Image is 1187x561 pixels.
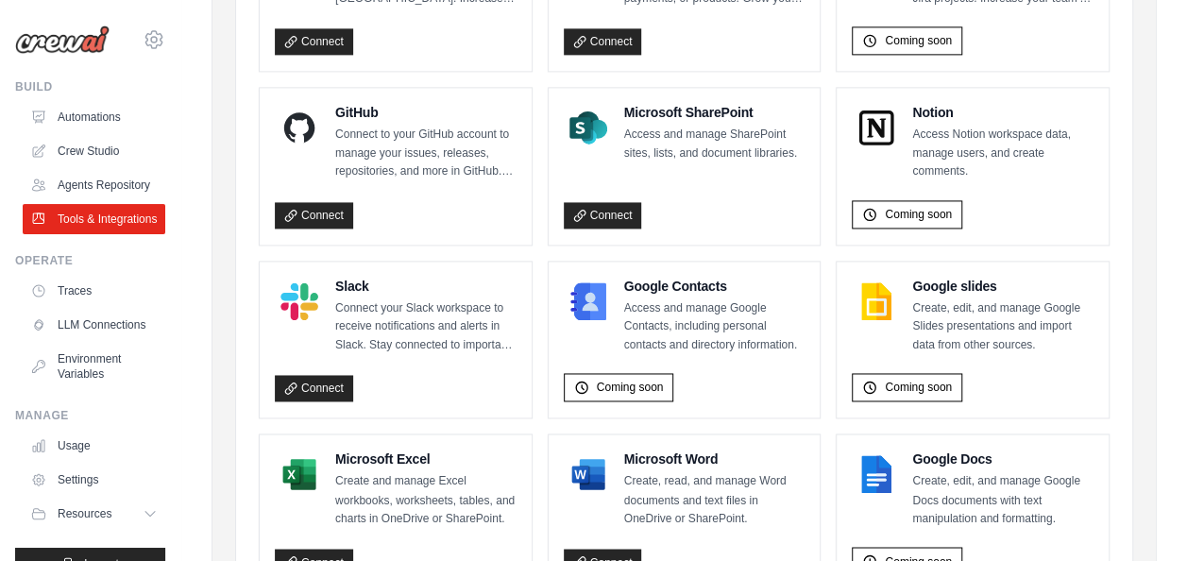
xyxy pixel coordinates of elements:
[624,450,805,468] h4: Microsoft Word
[23,310,165,340] a: LLM Connections
[335,277,517,296] h4: Slack
[335,299,517,355] p: Connect your Slack workspace to receive notifications and alerts in Slack. Stay connected to impo...
[569,282,607,320] img: Google Contacts Logo
[275,202,353,229] a: Connect
[23,276,165,306] a: Traces
[15,25,110,54] img: Logo
[885,207,952,222] span: Coming soon
[912,126,1094,181] p: Access Notion workspace data, manage users, and create comments.
[280,109,318,146] img: GitHub Logo
[624,103,805,122] h4: Microsoft SharePoint
[335,450,517,468] h4: Microsoft Excel
[912,103,1094,122] h4: Notion
[15,408,165,423] div: Manage
[23,344,165,389] a: Environment Variables
[335,126,517,181] p: Connect to your GitHub account to manage your issues, releases, repositories, and more in GitHub....
[280,455,318,493] img: Microsoft Excel Logo
[912,472,1094,528] p: Create, edit, and manage Google Docs documents with text manipulation and formatting.
[912,299,1094,355] p: Create, edit, and manage Google Slides presentations and import data from other sources.
[912,450,1094,468] h4: Google Docs
[23,136,165,166] a: Crew Studio
[564,202,642,229] a: Connect
[912,277,1094,296] h4: Google slides
[624,299,805,355] p: Access and manage Google Contacts, including personal contacts and directory information.
[624,277,805,296] h4: Google Contacts
[857,109,895,146] img: Notion Logo
[15,253,165,268] div: Operate
[569,455,607,493] img: Microsoft Word Logo
[624,126,805,162] p: Access and manage SharePoint sites, lists, and document libraries.
[23,499,165,529] button: Resources
[275,28,353,55] a: Connect
[857,455,895,493] img: Google Docs Logo
[275,375,353,401] a: Connect
[23,170,165,200] a: Agents Repository
[569,109,607,146] img: Microsoft SharePoint Logo
[58,506,111,521] span: Resources
[23,465,165,495] a: Settings
[335,472,517,528] p: Create and manage Excel workbooks, worksheets, tables, and charts in OneDrive or SharePoint.
[857,282,895,320] img: Google slides Logo
[15,79,165,94] div: Build
[597,380,664,395] span: Coming soon
[23,102,165,132] a: Automations
[23,204,165,234] a: Tools & Integrations
[624,472,805,528] p: Create, read, and manage Word documents and text files in OneDrive or SharePoint.
[885,33,952,48] span: Coming soon
[885,380,952,395] span: Coming soon
[280,282,318,320] img: Slack Logo
[23,431,165,461] a: Usage
[335,103,517,122] h4: GitHub
[564,28,642,55] a: Connect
